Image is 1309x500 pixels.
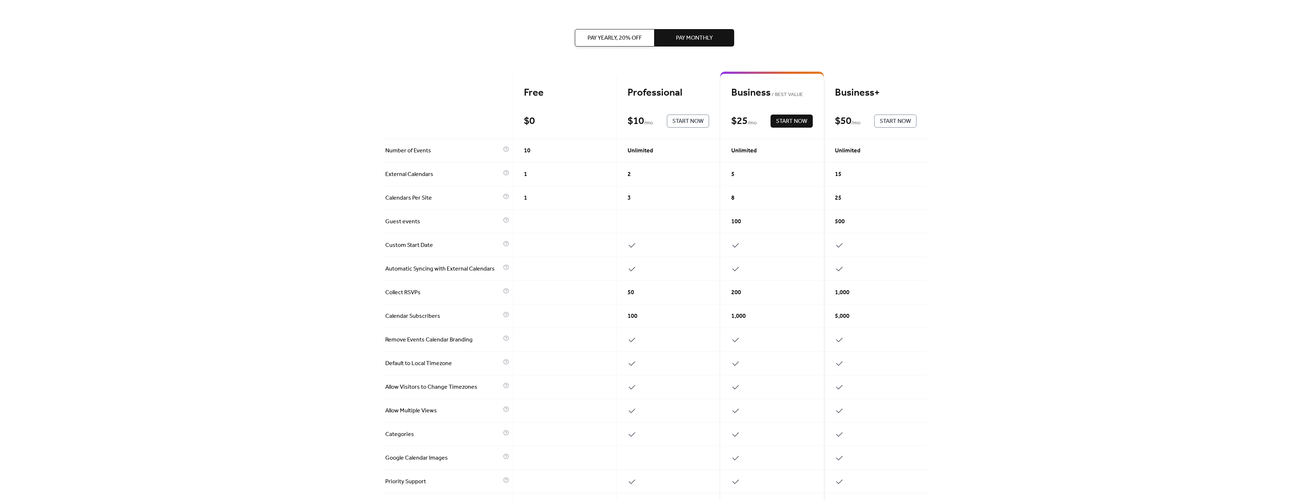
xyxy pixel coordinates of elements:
[524,170,527,179] span: 1
[654,29,734,47] button: Pay Monthly
[835,147,860,155] span: Unlimited
[385,383,501,392] span: Allow Visitors to Change Timezones
[731,87,813,99] div: Business
[385,170,501,179] span: External Calendars
[588,34,642,43] span: Pay Yearly, 20% off
[628,194,631,203] span: 3
[644,119,653,128] span: / mo
[731,217,741,226] span: 100
[385,312,501,321] span: Calendar Subscribers
[385,288,501,297] span: Collect RSVPs
[880,117,911,126] span: Start Now
[874,115,916,128] button: Start Now
[385,359,501,368] span: Default to Local Timezone
[628,288,634,297] span: 50
[524,194,527,203] span: 1
[385,477,501,486] span: Priority Support
[731,115,748,128] div: $ 25
[731,170,735,179] span: 5
[676,34,713,43] span: Pay Monthly
[524,115,535,128] div: $ 0
[835,115,851,128] div: $ 50
[524,147,530,155] span: 10
[835,288,850,297] span: 1,000
[385,194,501,203] span: Calendars Per Site
[628,87,709,99] div: Professional
[385,241,501,250] span: Custom Start Date
[628,170,631,179] span: 2
[385,407,501,415] span: Allow Multiple Views
[731,194,735,203] span: 8
[385,336,501,344] span: Remove Events Calendar Branding
[835,312,850,321] span: 5,000
[771,115,813,128] button: Start Now
[628,147,653,155] span: Unlimited
[667,115,709,128] button: Start Now
[385,430,501,439] span: Categories
[731,147,757,155] span: Unlimited
[385,147,501,155] span: Number of Events
[835,87,916,99] div: Business+
[672,117,704,126] span: Start Now
[385,454,501,463] span: Google Calendar Images
[385,217,501,226] span: Guest events
[628,115,644,128] div: $ 10
[771,91,803,99] span: BEST VALUE
[524,87,605,99] div: Free
[575,29,654,47] button: Pay Yearly, 20% off
[731,312,746,321] span: 1,000
[835,170,841,179] span: 15
[851,119,860,128] span: / mo
[385,265,501,273] span: Automatic Syncing with External Calendars
[835,194,841,203] span: 25
[776,117,807,126] span: Start Now
[628,312,637,321] span: 100
[731,288,741,297] span: 200
[835,217,845,226] span: 500
[748,119,757,128] span: / mo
